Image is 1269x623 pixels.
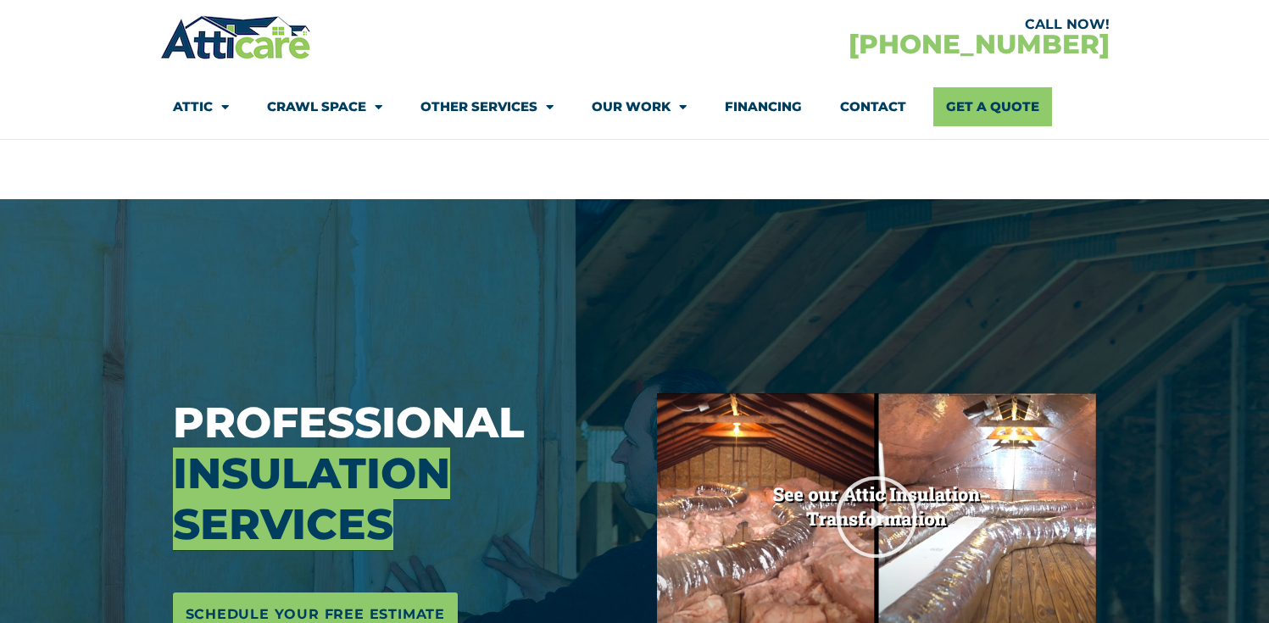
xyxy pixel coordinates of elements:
a: Financing [725,87,802,126]
a: Contact [840,87,906,126]
a: Get A Quote [933,87,1052,126]
h3: Professional [173,398,632,550]
a: Crawl Space [267,87,382,126]
a: Other Services [420,87,554,126]
span: Insulation Services [173,448,450,550]
nav: Menu [173,87,1097,126]
a: Attic [173,87,229,126]
a: Our Work [592,87,687,126]
div: CALL NOW! [635,18,1110,31]
div: Play Video [834,475,919,559]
